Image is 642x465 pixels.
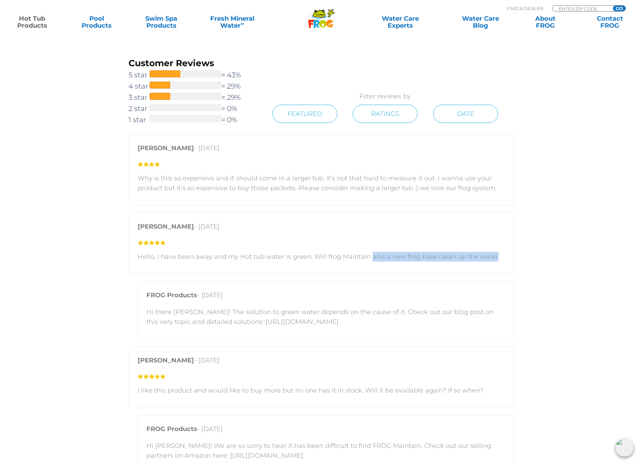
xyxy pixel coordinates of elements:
a: Fresh MineralWater∞ [201,15,263,29]
p: Hello, I have been away and my Hot tub water is green. Will frog Maintain and a new frog Ease cle... [138,252,505,262]
a: Featured [272,105,337,123]
strong: [PERSON_NAME] [138,144,194,152]
p: - [DATE] [138,222,505,235]
strong: FROG Products [146,425,197,433]
p: - [DATE] [146,290,505,304]
a: 3 star= 29% [129,92,257,103]
a: Hot TubProducts [7,15,57,29]
p: Why is this so expensive and it should come in a larger tub. It’s not that hard to measure it out... [138,173,505,193]
span: 5 star [129,69,150,81]
a: 4 star= 29% [129,81,257,92]
p: Hi there [PERSON_NAME]! The solution to green water depends on the cause of it. Check out our blo... [146,307,505,327]
a: ContactFROG [585,15,635,29]
span: 4 star [129,81,150,92]
a: Ratings [353,105,417,123]
strong: FROG Products [146,291,197,299]
a: Date [433,105,498,123]
p: I like this product and would like to buy more but no one has it in stock. Will it be available a... [138,386,505,395]
a: 1 star= 0% [129,114,257,125]
strong: [PERSON_NAME] [138,223,194,230]
a: 2 star= 0% [129,103,257,114]
p: Find A Dealer [507,5,543,12]
p: Filter reviews by [257,91,513,101]
p: Hi [PERSON_NAME]! We are so sorry to hear it has been difficult to find FROG Maintain. Check out ... [146,441,505,460]
a: PoolProducts [71,15,122,29]
a: Water CareExperts [360,15,441,29]
p: - [DATE] [138,143,505,157]
span: 2 star [129,103,150,114]
span: 1 star [129,114,150,125]
a: Swim SpaProducts [136,15,186,29]
p: - [DATE] [138,355,505,369]
span: 3 star [129,92,150,103]
a: Water CareBlog [456,15,506,29]
a: AboutFROG [520,15,570,29]
h3: Customer Reviews [129,57,257,69]
input: GO [613,6,626,11]
input: Zip Code Form [558,6,605,12]
sup: ∞ [241,21,244,26]
a: 5 star= 43% [129,69,257,81]
p: - [DATE] [146,424,505,437]
img: openIcon [615,438,634,457]
strong: [PERSON_NAME] [138,356,194,364]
